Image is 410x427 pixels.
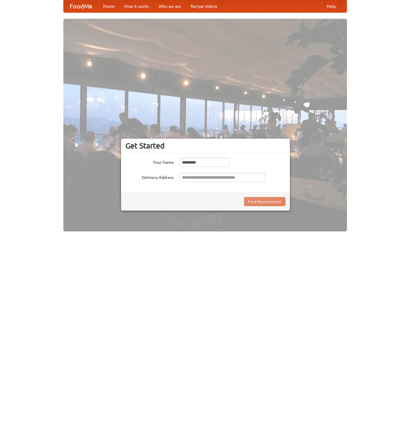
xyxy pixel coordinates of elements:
[126,141,285,150] h3: Get Started
[126,173,174,180] label: Delivery Address
[244,197,285,206] button: Find Restaurants!
[126,158,174,165] label: Your Name
[64,0,98,12] a: FoodMe
[119,0,154,12] a: How it works
[322,0,341,12] a: Help
[98,0,119,12] a: Home
[154,0,186,12] a: Who we are
[186,0,222,12] a: Recipe videos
